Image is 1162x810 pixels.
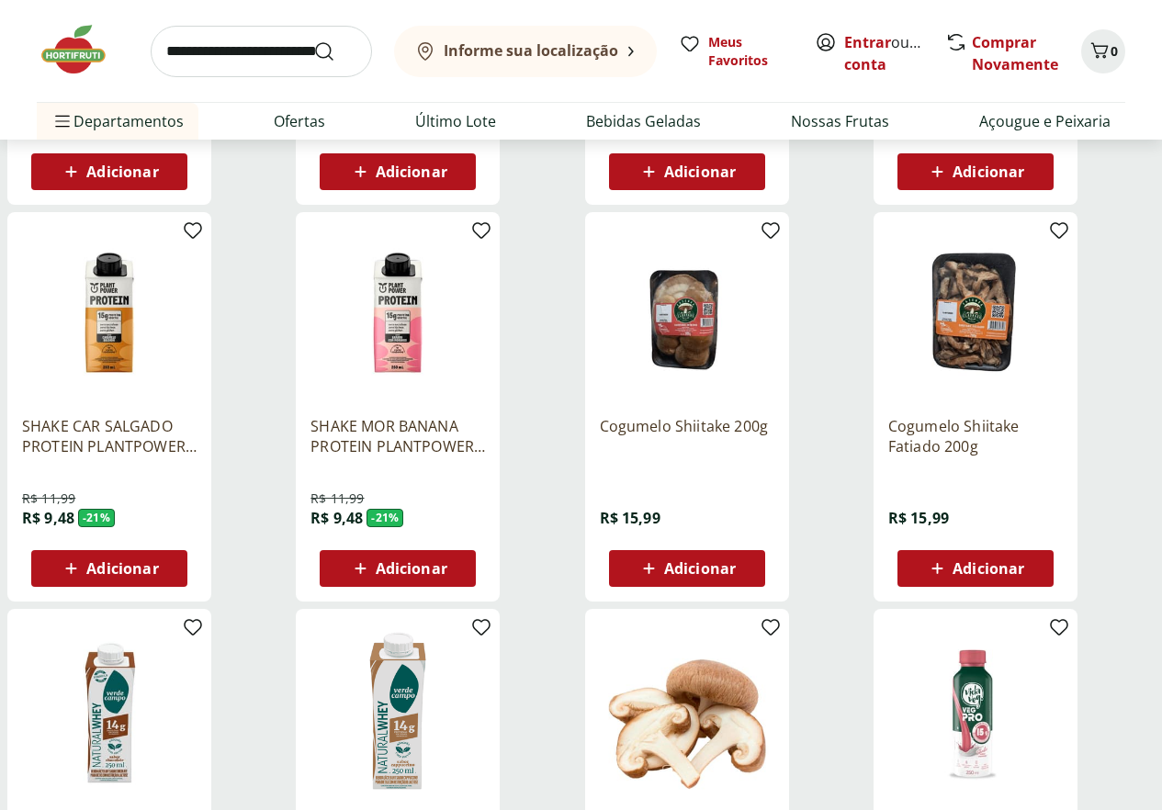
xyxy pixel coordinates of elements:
a: Cogumelo Shiitake 200g [600,416,774,456]
b: Informe sua localização [444,40,618,61]
button: Adicionar [609,153,765,190]
span: Adicionar [376,561,447,576]
span: ou [844,31,926,75]
img: COGUMELO SHIITAKE FAT ORG 200G UN [600,624,774,798]
a: Ofertas [274,110,325,132]
span: - 21 % [367,509,403,527]
img: Shake Proteico Vegpro Sabor Morango Vida Veg 250g [888,624,1063,798]
span: Adicionar [664,561,736,576]
button: Adicionar [320,153,476,190]
span: R$ 11,99 [310,489,364,508]
span: R$ 11,99 [22,489,75,508]
img: Shake Natural Whey Cappuccino 14g de Proteína Verde Campo 250ml [310,624,485,798]
a: Entrar [844,32,891,52]
button: Adicionar [609,550,765,587]
a: Açougue e Peixaria [979,110,1111,132]
span: Meus Favoritos [708,33,793,70]
img: Cogumelo Shiitake Fatiado 200g [888,227,1063,401]
span: Adicionar [86,561,158,576]
a: Meus Favoritos [679,33,793,70]
a: Comprar Novamente [972,32,1058,74]
a: Último Lote [415,110,496,132]
img: Cogumelo Shiitake 200g [600,227,774,401]
span: Adicionar [953,561,1024,576]
span: Adicionar [664,164,736,179]
span: Adicionar [376,164,447,179]
a: SHAKE CAR SALGADO PROTEIN PLANTPOWER 15G [22,416,197,456]
span: Adicionar [953,164,1024,179]
button: Adicionar [897,550,1054,587]
img: SHAKE MOR BANANA PROTEIN PLANTPOWER 15G [310,227,485,401]
span: Adicionar [86,164,158,179]
a: Nossas Frutas [791,110,889,132]
button: Adicionar [31,153,187,190]
button: Carrinho [1081,29,1125,73]
button: Adicionar [31,550,187,587]
span: R$ 15,99 [888,508,949,528]
button: Informe sua localização [394,26,657,77]
span: R$ 15,99 [600,508,660,528]
span: Departamentos [51,99,184,143]
input: search [151,26,372,77]
img: SHAKE CAR SALGADO PROTEIN PLANTPOWER 15G [22,227,197,401]
button: Submit Search [313,40,357,62]
span: R$ 9,48 [22,508,74,528]
img: Hortifruti [37,22,129,77]
button: Adicionar [897,153,1054,190]
img: Shake Whey Sabor Chocolate Verde Campo 250ml [22,624,197,798]
button: Adicionar [320,550,476,587]
span: 0 [1111,42,1118,60]
button: Menu [51,99,73,143]
span: - 21 % [78,509,115,527]
a: Bebidas Geladas [586,110,701,132]
a: SHAKE MOR BANANA PROTEIN PLANTPOWER 15G [310,416,485,456]
a: Cogumelo Shiitake Fatiado 200g [888,416,1063,456]
a: Criar conta [844,32,945,74]
span: R$ 9,48 [310,508,363,528]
